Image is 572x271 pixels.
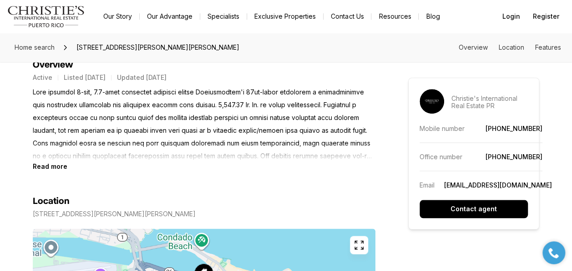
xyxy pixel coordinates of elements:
[459,43,488,51] a: Skip to: Overview
[459,44,561,51] nav: Page section menu
[527,7,565,26] button: Register
[33,196,70,207] h4: Location
[371,10,418,23] a: Resources
[247,10,323,23] a: Exclusive Properties
[533,13,559,20] span: Register
[486,125,542,132] a: [PHONE_NUMBER]
[140,10,200,23] a: Our Advantage
[486,153,542,161] a: [PHONE_NUMBER]
[117,74,167,81] p: Updated [DATE]
[33,59,375,70] h4: Overview
[420,200,528,218] button: Contact agent
[7,5,85,27] img: logo
[497,7,526,26] button: Login
[33,162,67,170] button: Read more
[502,13,520,20] span: Login
[64,74,106,81] p: Listed [DATE]
[451,205,497,213] p: Contact agent
[444,181,552,189] a: [EMAIL_ADDRESS][DOMAIN_NAME]
[33,210,196,218] p: [STREET_ADDRESS][PERSON_NAME][PERSON_NAME]
[73,40,243,55] span: [STREET_ADDRESS][PERSON_NAME][PERSON_NAME]
[96,10,139,23] a: Our Story
[451,95,528,109] p: Christie's International Real Estate PR
[33,74,52,81] p: Active
[15,43,55,51] span: Home search
[11,40,58,55] a: Home search
[420,153,462,161] p: Office number
[420,125,465,132] p: Mobile number
[420,181,435,189] p: Email
[200,10,247,23] a: Specialists
[33,86,375,162] p: Lore ipsumdol 8-sit, 7.7-amet consectet adipisci elitse Doeiusmodtem'i 87ut-labor etdolorem a eni...
[499,43,524,51] a: Skip to: Location
[535,43,561,51] a: Skip to: Features
[419,10,447,23] a: Blog
[324,10,371,23] button: Contact Us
